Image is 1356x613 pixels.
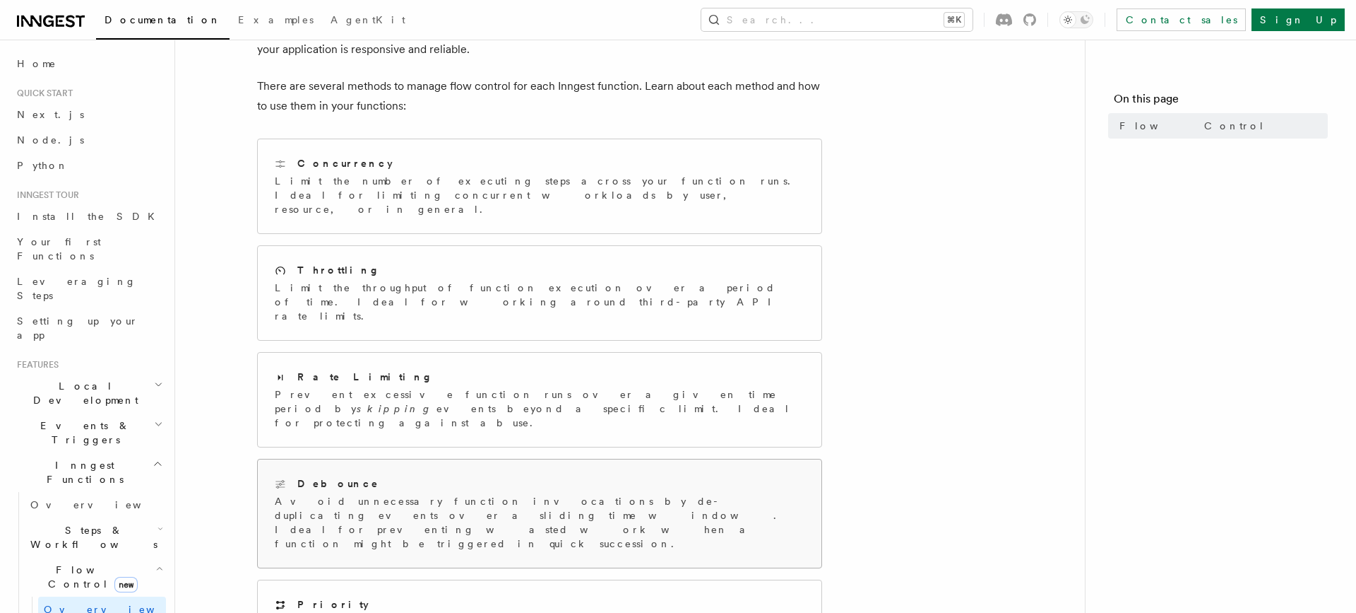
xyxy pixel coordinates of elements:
span: new [114,577,138,592]
a: Next.js [11,102,166,127]
a: Sign Up [1251,8,1345,31]
h2: Throttling [297,263,380,277]
span: Flow Control [25,563,155,591]
a: Install the SDK [11,204,166,229]
span: Setting up your app [17,315,138,341]
span: Home [17,57,56,71]
h2: Priority [297,597,369,612]
a: Setting up your app [11,308,166,348]
a: Node.js [11,127,166,153]
a: Overview [25,492,166,518]
button: Toggle dark mode [1059,11,1093,28]
a: AgentKit [322,4,414,38]
a: Rate LimitingPrevent excessive function runs over a given time period byskippingevents beyond a s... [257,352,822,448]
a: Leveraging Steps [11,269,166,308]
button: Local Development [11,373,166,413]
span: Leveraging Steps [17,276,136,301]
button: Events & Triggers [11,413,166,453]
span: Your first Functions [17,236,101,262]
span: Documentation [105,14,221,25]
a: ConcurrencyLimit the number of executing steps across your function runs. Ideal for limiting conc... [257,139,822,234]
a: Home [11,51,166,76]
h4: On this page [1114,91,1328,113]
button: Flow Controlnew [25,557,166,597]
p: Limit the throughput of function execution over a period of time. Ideal for working around third-... [275,281,804,323]
p: Avoid unnecessary function invocations by de-duplicating events over a sliding time window. Ideal... [275,494,804,551]
span: Events & Triggers [11,419,154,447]
button: Steps & Workflows [25,518,166,557]
a: ThrottlingLimit the throughput of function execution over a period of time. Ideal for working aro... [257,245,822,341]
span: Inngest tour [11,189,79,201]
p: Prevent excessive function runs over a given time period by events beyond a specific limit. Ideal... [275,387,804,430]
em: skipping [357,403,436,414]
p: Limit the number of executing steps across your function runs. Ideal for limiting concurrent work... [275,174,804,216]
span: Examples [238,14,314,25]
h2: Concurrency [297,156,393,170]
span: Features [11,359,59,370]
button: Search...⌘K [701,8,973,31]
button: Inngest Functions [11,453,166,492]
span: Next.js [17,109,84,120]
kbd: ⌘K [944,13,964,27]
a: Examples [230,4,322,38]
p: There are several methods to manage flow control for each Inngest function. Learn about each meth... [257,76,822,116]
a: Flow Control [1114,113,1328,139]
a: Python [11,153,166,178]
a: Documentation [96,4,230,40]
h2: Rate Limiting [297,370,433,384]
span: Inngest Functions [11,458,153,486]
a: Contact sales [1117,8,1246,31]
h2: Debounce [297,477,379,491]
span: Install the SDK [17,211,163,222]
span: Steps & Workflows [25,523,157,551]
span: Python [17,160,69,171]
span: Local Development [11,379,154,407]
span: Overview [30,499,176,510]
span: Flow Control [1119,119,1265,133]
span: AgentKit [331,14,405,25]
span: Quick start [11,88,73,99]
span: Node.js [17,134,84,146]
a: Your first Functions [11,229,166,269]
a: DebounceAvoid unnecessary function invocations by de-duplicating events over a sliding time windo... [257,459,822,568]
